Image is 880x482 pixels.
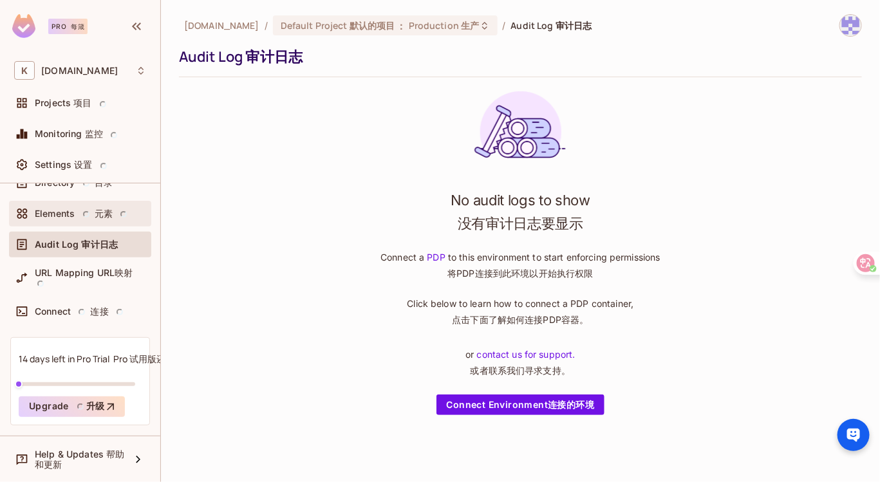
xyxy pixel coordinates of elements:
span: Audit Log [511,19,592,32]
font: 默认的项目 [350,19,395,32]
li: / [503,19,506,32]
img: kuntu [840,15,861,36]
font: URL映射 [97,267,133,278]
div: 14 days left in Pro Trial [19,346,312,372]
div: Pro [48,19,88,34]
a: Connect Environment 连接的环境 [436,394,605,415]
font: 或者联系我们寻求支持。 [407,364,634,376]
font: 箴 [78,23,85,30]
span: URL Mapping [35,268,141,288]
span: K [14,61,35,80]
button: Upgrade 升级 [19,396,125,417]
span: : [400,21,404,31]
li: / [265,19,268,32]
font: 帮助和更新 [35,449,125,470]
font: 点击下面了解如何连接PDP容器。 [407,313,634,326]
span: Settings [35,160,109,170]
span: Elements [35,209,129,219]
span: Default Project [281,19,395,32]
font: 项目 [73,97,91,108]
h1: No audit logs to show [451,190,590,243]
a: contact us for support. [474,349,576,360]
p: Connect a to this environment to start enforcing permissions [380,251,660,290]
font: 将PDP连接到此环境以开始执行权限 [380,267,660,279]
font: 设置 [74,159,92,170]
font: 每 [71,23,79,30]
span: Help & Updates [35,449,126,470]
a: PDP [424,252,448,263]
span: Connect [35,306,126,317]
font: Pro 试用版还剩 14 天 [113,353,196,365]
font: 审计日志 [556,19,592,32]
span: the active workspace [184,19,259,32]
span: Audit Log [35,239,118,250]
font: 升级 [86,400,105,411]
p: Click below to learn how to connect a PDP container, or [407,297,634,387]
font: 审计日志 [82,239,118,250]
font: 连接 [91,306,109,317]
span: Production [409,19,480,32]
font: 目录 [95,177,113,188]
div: Audit Log [179,47,856,66]
font: 监控 [85,128,103,139]
span: Workspace: kuntu.tech [41,66,118,76]
font: 连接的环境 [548,399,594,410]
font: 没有审计日志要显示 [451,214,590,233]
font: 生产 [461,19,479,32]
img: SReyMgAAAABJRU5ErkJggg== [12,14,35,38]
span: Projects [35,98,109,108]
span: Monitoring [35,129,120,139]
font: 审计日志 [246,47,303,66]
font: 元素 [95,208,113,219]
